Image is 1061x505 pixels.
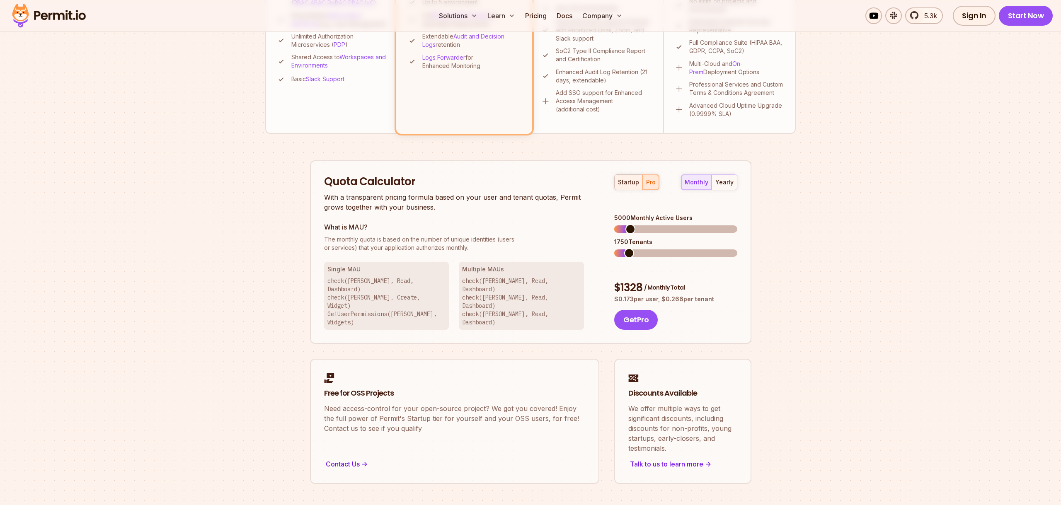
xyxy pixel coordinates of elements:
[422,32,521,49] p: Extendable retention
[618,178,639,186] div: startup
[324,174,584,189] h2: Quota Calculator
[436,7,481,24] button: Solutions
[291,53,388,70] p: Shared Access to
[334,41,345,48] a: PDP
[579,7,626,24] button: Company
[422,54,465,61] a: Logs Forwarder
[689,39,785,55] p: Full Compliance Suite (HIPAA BAA, GDPR, CCPA, SoC2)
[614,214,737,222] div: 5000 Monthly Active Users
[462,265,581,273] h3: Multiple MAUs
[644,283,685,292] span: / Monthly Total
[953,6,996,26] a: Sign In
[919,11,937,21] span: 5.3k
[310,359,599,484] a: Free for OSS ProjectsNeed access-control for your open-source project? We got you covered! Enjoy ...
[291,32,388,49] p: Unlimited Authorization Microservices ( )
[614,359,751,484] a: Discounts AvailableWe offer multiple ways to get significant discounts, including discounts for n...
[8,2,90,30] img: Permit logo
[361,459,368,469] span: ->
[689,101,785,118] p: Advanced Cloud Uptime Upgrade (0.9999% SLA)
[324,222,584,232] h3: What is MAU?
[689,60,785,76] p: Multi-Cloud and Deployment Options
[324,235,584,252] p: or services) that your application authorizes monthly.
[614,238,737,246] div: 1750 Tenants
[689,80,785,97] p: Professional Services and Custom Terms & Conditions Agreement
[291,75,344,83] p: Basic
[715,178,734,186] div: yearly
[628,404,737,453] p: We offer multiple ways to get significant discounts, including discounts for non-profits, young s...
[614,295,737,303] p: $ 0.173 per user, $ 0.266 per tenant
[327,265,446,273] h3: Single MAU
[324,388,585,399] h2: Free for OSS Projects
[553,7,576,24] a: Docs
[306,75,344,82] a: Slack Support
[689,60,743,75] a: On-Prem
[324,192,584,212] p: With a transparent pricing formula based on your user and tenant quotas, Permit grows together wi...
[422,33,504,48] a: Audit and Decision Logs
[324,235,584,244] span: The monthly quota is based on the number of unique identities (users
[628,458,737,470] div: Talk to us to learn more
[327,277,446,326] p: check([PERSON_NAME], Read, Dashboard) check([PERSON_NAME], Create, Widget) GetUserPermissions([PE...
[522,7,550,24] a: Pricing
[705,459,711,469] span: ->
[556,47,653,63] p: SoC2 Type II Compliance Report and Certification
[905,7,943,24] a: 5.3k
[614,310,658,330] button: GetPro
[999,6,1053,26] a: Start Now
[324,404,585,433] p: Need access-control for your open-source project? We got you covered! Enjoy the full power of Per...
[462,277,581,326] p: check([PERSON_NAME], Read, Dashboard) check([PERSON_NAME], Read, Dashboard) check([PERSON_NAME], ...
[422,53,521,70] p: for Enhanced Monitoring
[484,7,518,24] button: Learn
[614,280,737,295] div: $ 1328
[556,89,653,114] p: Add SSO support for Enhanced Access Management (additional cost)
[556,68,653,85] p: Enhanced Audit Log Retention (21 days, extendable)
[324,458,585,470] div: Contact Us
[628,388,737,399] h2: Discounts Available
